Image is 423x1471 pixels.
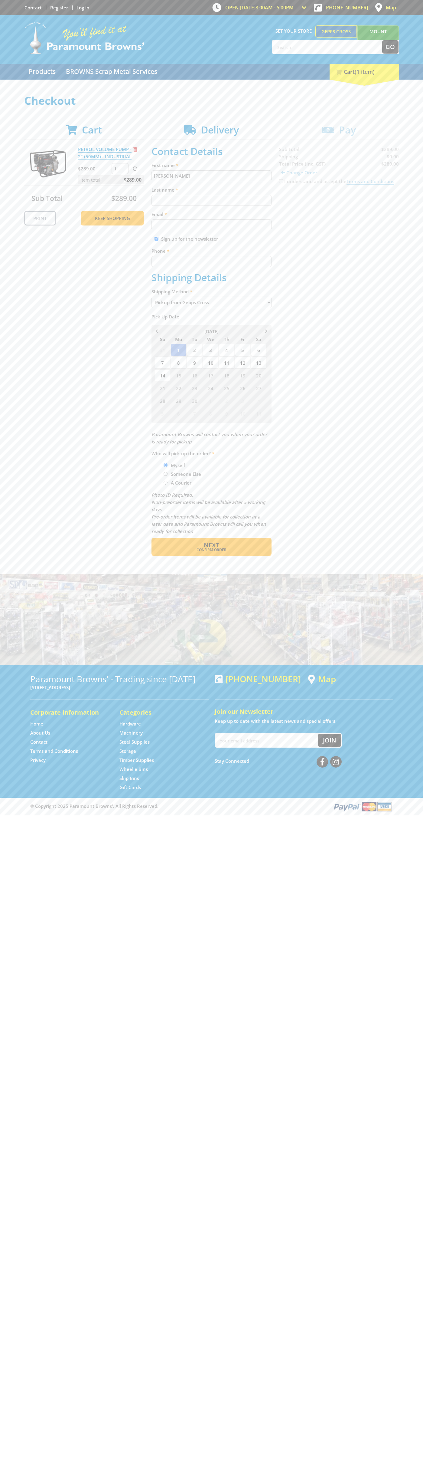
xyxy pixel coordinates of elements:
div: [PHONE_NUMBER] [215,674,301,684]
span: 21 [155,382,170,394]
input: Search [273,40,382,54]
span: 20 [251,369,266,381]
span: 11 [251,407,266,420]
span: 10 [235,407,250,420]
span: 2 [187,344,202,356]
span: 27 [251,382,266,394]
span: 19 [235,369,250,381]
img: PayPal, Mastercard, Visa accepted [333,801,393,812]
label: First name [151,162,272,169]
span: Mo [171,335,186,343]
span: 28 [155,395,170,407]
input: Please enter your telephone number. [151,256,272,267]
h1: Checkout [24,95,399,107]
span: 7 [155,357,170,369]
span: 4 [251,395,266,407]
h5: Corporate Information [30,708,107,717]
span: 29 [171,395,186,407]
a: Go to the Wheelie Bins page [119,766,148,772]
span: Set your store [272,25,315,36]
span: Confirm order [164,548,259,552]
span: 5 [155,407,170,420]
span: 30 [187,395,202,407]
label: Someone Else [169,469,203,479]
label: Email [151,211,272,218]
span: $289.00 [124,175,142,184]
span: 25 [219,382,234,394]
label: Pick Up Date [151,313,272,320]
span: 6 [171,407,186,420]
span: 9 [219,407,234,420]
span: 9 [187,357,202,369]
a: Go to the Products page [24,64,60,80]
input: Please enter your last name. [151,195,272,206]
h2: Shipping Details [151,272,272,283]
span: $289.00 [111,193,137,203]
span: 13 [251,357,266,369]
a: Mount [PERSON_NAME] [357,25,399,48]
a: Go to the BROWNS Scrap Metal Services page [61,64,162,80]
span: 15 [171,369,186,381]
p: Item total: [78,175,144,184]
a: Go to the Machinery page [119,730,143,736]
span: OPEN [DATE] [225,4,294,11]
span: 31 [155,344,170,356]
span: 3 [235,395,250,407]
img: PETROL VOLUME PUMP - 2" (50MM) - INDUSTRIAL [30,146,66,182]
h3: Paramount Browns' - Trading since [DATE] [30,674,209,684]
h5: Join our Newsletter [215,707,393,716]
span: Delivery [201,123,239,136]
input: Your email address [215,734,318,747]
a: Log in [76,5,89,11]
label: Who will pick up the order? [151,450,272,457]
a: Go to the Timber Supplies page [119,757,154,763]
div: ® Copyright 2025 Paramount Browns'. All Rights Reserved. [24,801,399,812]
span: 18 [219,369,234,381]
label: Last name [151,186,272,193]
em: Paramount Browns will contact you when your order is ready for pickup [151,431,267,445]
div: Stay Connected [215,754,342,768]
span: Next [204,541,219,549]
input: Please select who will pick up the order. [164,472,168,476]
a: Go to the Steel Supplies page [119,739,150,745]
input: Please select who will pick up the order. [164,463,168,467]
span: 2 [219,395,234,407]
span: 12 [235,357,250,369]
p: $289.00 [78,165,110,172]
span: Fr [235,335,250,343]
span: 8:00am - 5:00pm [255,4,294,11]
h5: Categories [119,708,197,717]
span: 17 [203,369,218,381]
span: 6 [251,344,266,356]
span: 7 [187,407,202,420]
a: Go to the Gift Cards page [119,784,141,791]
span: 10 [203,357,218,369]
span: Tu [187,335,202,343]
input: Please select who will pick up the order. [164,481,168,485]
span: 5 [235,344,250,356]
span: 1 [203,395,218,407]
img: Paramount Browns' [24,21,145,55]
a: Go to the Privacy page [30,757,46,763]
a: Go to the Skip Bins page [119,775,139,782]
input: Please enter your first name. [151,170,272,181]
a: Go to the Hardware page [119,721,141,727]
span: 11 [219,357,234,369]
label: Shipping Method [151,288,272,295]
span: 8 [171,357,186,369]
label: Myself [169,460,187,470]
span: 24 [203,382,218,394]
em: Photo ID Required. Non-preorder items will be available after 5 working days Pre-order items will... [151,492,266,534]
a: Print [24,211,56,225]
span: (1 item) [355,68,375,75]
span: Sa [251,335,266,343]
button: Go [382,40,399,54]
span: We [203,335,218,343]
div: Cart [330,64,399,80]
span: 16 [187,369,202,381]
span: 8 [203,407,218,420]
a: Go to the Home page [30,721,43,727]
a: Gepps Cross [315,25,357,38]
span: 1 [171,344,186,356]
span: Sub Total [31,193,63,203]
